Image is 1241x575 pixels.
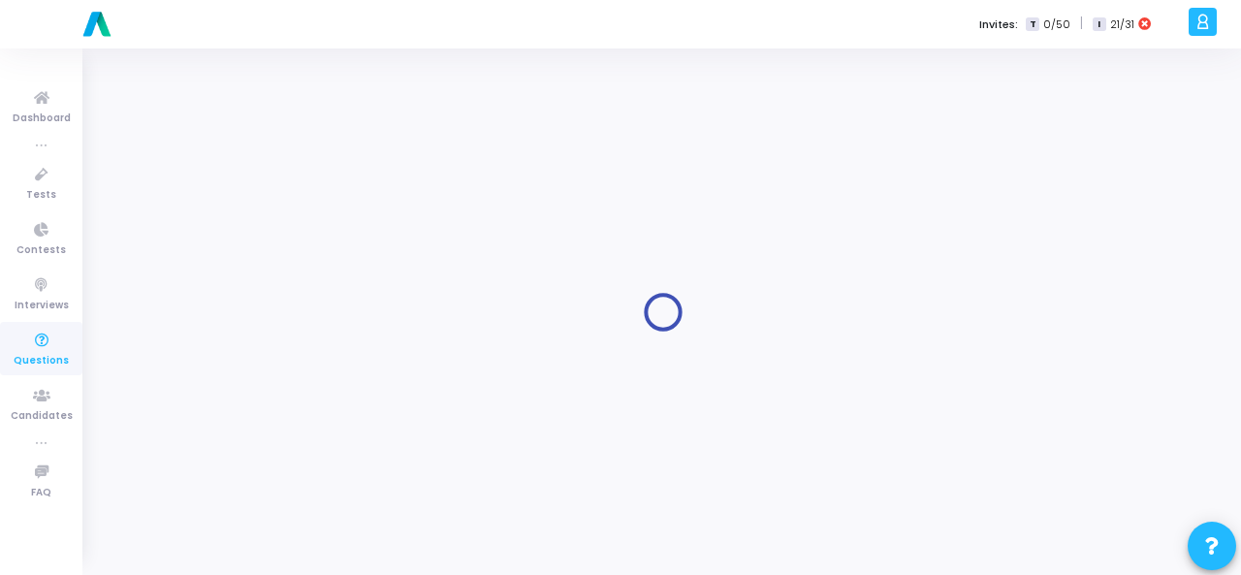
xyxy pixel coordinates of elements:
[14,353,69,369] span: Questions
[15,298,69,314] span: Interviews
[13,111,71,127] span: Dashboard
[78,5,116,44] img: logo
[1043,16,1070,33] span: 0/50
[1080,14,1083,34] span: |
[1110,16,1134,33] span: 21/31
[16,242,66,259] span: Contests
[1026,17,1038,32] span: T
[979,16,1018,33] label: Invites:
[26,187,56,204] span: Tests
[1093,17,1105,32] span: I
[31,485,51,501] span: FAQ
[11,408,73,425] span: Candidates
